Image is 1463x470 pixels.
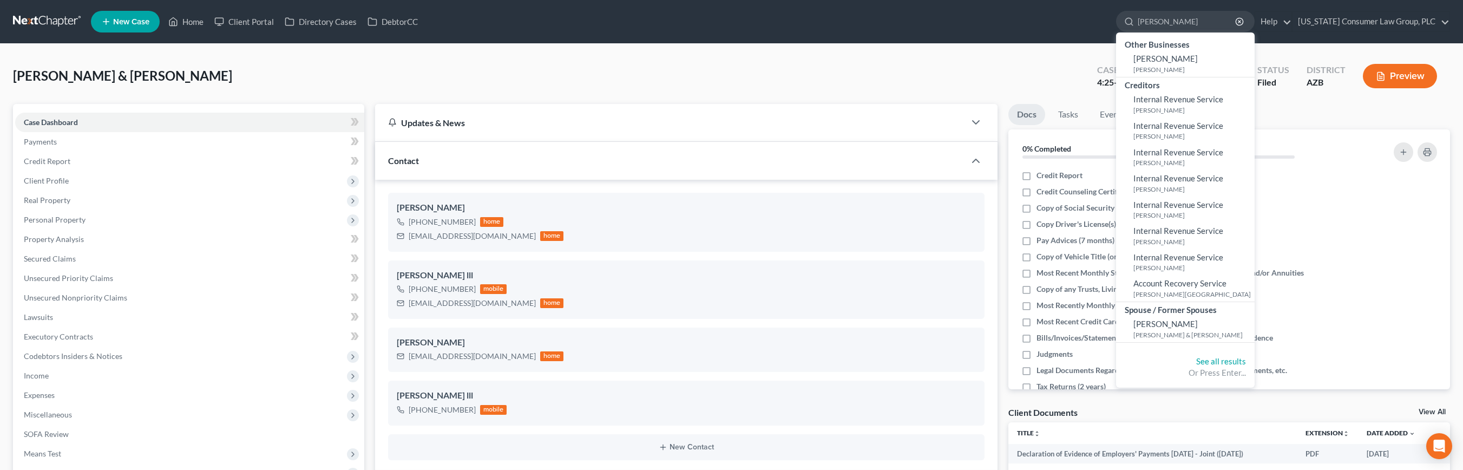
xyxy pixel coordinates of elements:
[409,217,476,227] div: [PHONE_NUMBER]
[1358,444,1424,464] td: [DATE]
[1036,267,1304,278] span: Most Recent Monthly Statement for All Retirement Account(s) and/or Annuities
[409,284,476,295] div: [PHONE_NUMBER]
[1133,94,1223,104] span: Internal Revenue Service
[1036,251,1186,262] span: Copy of Vehicle Title (or vehicle registration)
[1036,186,1133,197] span: Credit Counseling Certificate
[1343,430,1349,437] i: unfold_more
[1116,77,1255,91] div: Creditors
[1293,12,1449,31] a: [US_STATE] Consumer Law Group, PLC
[209,12,279,31] a: Client Portal
[1257,76,1289,89] div: Filed
[540,351,564,361] div: home
[1133,263,1252,272] small: [PERSON_NAME]
[1097,76,1181,89] div: 4:25-bk-07701-MCW
[1426,433,1452,459] div: Open Intercom Messenger
[1036,381,1106,392] span: Tax Returns (2 years)
[24,410,72,419] span: Miscellaneous
[1133,121,1223,130] span: Internal Revenue Service
[1116,50,1255,77] a: [PERSON_NAME][PERSON_NAME]
[1138,11,1237,31] input: Search by name...
[1257,64,1289,76] div: Status
[1133,185,1252,194] small: [PERSON_NAME]
[1409,430,1415,437] i: expand_more
[1125,367,1246,378] div: Or Press Enter...
[1133,330,1252,340] small: [PERSON_NAME] & [PERSON_NAME]
[113,18,149,26] span: New Case
[1036,235,1114,246] span: Pay Advices (7 months)
[24,429,69,439] span: SOFA Review
[1008,104,1045,125] a: Docs
[1133,106,1252,115] small: [PERSON_NAME]
[1133,173,1223,183] span: Internal Revenue Service
[1419,408,1446,416] a: View All
[409,298,536,309] div: [EMAIL_ADDRESS][DOMAIN_NAME]
[24,176,69,185] span: Client Profile
[24,293,127,302] span: Unsecured Nonpriority Claims
[1022,144,1071,153] strong: 0% Completed
[15,288,364,308] a: Unsecured Nonpriority Claims
[1133,290,1252,299] small: [PERSON_NAME][GEOGRAPHIC_DATA]
[540,231,564,241] div: home
[24,273,113,283] span: Unsecured Priority Claims
[397,336,976,349] div: [PERSON_NAME]
[1036,203,1140,213] span: Copy of Social Security Card(s)
[1036,349,1073,360] span: Judgments
[15,132,364,152] a: Payments
[397,269,976,282] div: [PERSON_NAME] lll
[1133,132,1252,141] small: [PERSON_NAME]
[1036,365,1287,376] span: Legal Documents Regarding: Lawsuits, Custody Matters, Garnishments, etc.
[1049,104,1087,125] a: Tasks
[1116,91,1255,118] a: Internal Revenue Service[PERSON_NAME]
[397,201,976,214] div: [PERSON_NAME]
[1133,211,1252,220] small: [PERSON_NAME]
[24,254,76,263] span: Secured Claims
[1091,104,1134,125] a: Events
[24,449,61,458] span: Means Test
[480,217,504,227] div: home
[1116,197,1255,223] a: Internal Revenue Service[PERSON_NAME]
[1297,444,1358,464] td: PDF
[24,332,93,341] span: Executory Contracts
[1133,65,1252,74] small: [PERSON_NAME]
[1008,444,1297,464] td: Declaration of Evidence of Employers' Payments [DATE] - Joint ([DATE])
[1133,158,1252,167] small: [PERSON_NAME]
[163,12,209,31] a: Home
[24,118,78,127] span: Case Dashboard
[1133,54,1198,63] span: [PERSON_NAME]
[1034,430,1040,437] i: unfold_more
[1133,252,1223,262] span: Internal Revenue Service
[1116,170,1255,197] a: Internal Revenue Service[PERSON_NAME]
[1255,12,1291,31] a: Help
[15,249,364,269] a: Secured Claims
[1116,249,1255,276] a: Internal Revenue Service[PERSON_NAME]
[1367,429,1415,437] a: Date Added expand_more
[279,12,362,31] a: Directory Cases
[24,234,84,244] span: Property Analysis
[1036,219,1116,230] span: Copy Driver's License(s)
[1017,429,1040,437] a: Titleunfold_more
[24,371,49,380] span: Income
[24,312,53,322] span: Lawsuits
[15,269,364,288] a: Unsecured Priority Claims
[1116,118,1255,144] a: Internal Revenue Service[PERSON_NAME]
[1196,356,1246,366] a: See all results
[1363,64,1437,88] button: Preview
[15,425,364,444] a: SOFA Review
[1036,332,1273,343] span: Bills/Invoices/Statements/Collection Letters/Creditor Correspondence
[480,405,507,415] div: mobile
[15,230,364,249] a: Property Analysis
[1116,275,1255,302] a: Account Recovery Service[PERSON_NAME][GEOGRAPHIC_DATA]
[24,156,70,166] span: Credit Report
[1133,226,1223,236] span: Internal Revenue Service
[1036,316,1159,327] span: Most Recent Credit Card Statements
[480,284,507,294] div: mobile
[15,308,364,327] a: Lawsuits
[15,327,364,347] a: Executory Contracts
[388,117,952,128] div: Updates & News
[1097,64,1181,76] div: Case
[1133,200,1223,210] span: Internal Revenue Service
[409,231,536,241] div: [EMAIL_ADDRESS][DOMAIN_NAME]
[1116,302,1255,316] div: Spouse / Former Spouses
[24,351,122,361] span: Codebtors Insiders & Notices
[540,298,564,308] div: home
